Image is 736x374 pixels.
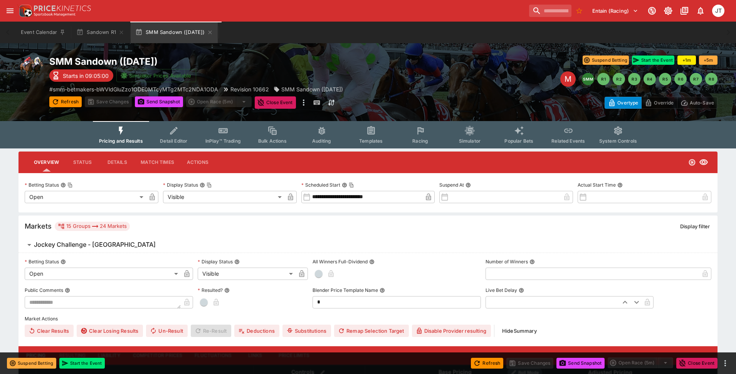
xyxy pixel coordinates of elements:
[205,138,241,144] span: InPlay™ Trading
[573,5,585,17] button: No Bookmarks
[641,97,677,109] button: Override
[131,22,218,43] button: SMM Sandown ([DATE])
[58,222,127,231] div: 15 Groups 24 Markets
[92,346,126,365] button: Liability
[18,56,43,80] img: horse_racing.png
[282,325,331,337] button: Substitutions
[659,73,671,85] button: R5
[613,73,625,85] button: R2
[688,158,696,166] svg: Open
[632,56,674,65] button: Start the Event
[198,258,233,265] p: Display Status
[255,96,296,109] button: Close Event
[3,4,17,18] button: open drawer
[705,73,718,85] button: R8
[582,73,594,85] button: SMM
[116,69,196,82] button: Simulator Prices Available
[556,358,605,369] button: Send Snapshot
[439,182,464,188] p: Suspend At
[186,96,252,107] div: split button
[28,153,65,172] button: Overview
[163,182,198,188] p: Display Status
[529,259,535,264] button: Number of Winners
[160,138,187,144] span: Detail Editor
[65,153,100,172] button: Status
[224,288,230,293] button: Resulted?
[25,325,74,337] button: Clear Results
[34,13,76,16] img: Sportsbook Management
[644,73,656,85] button: R4
[34,241,156,249] h6: Jockey Challenge - [GEOGRAPHIC_DATA]
[412,138,428,144] span: Racing
[191,325,231,337] span: Re-Result
[486,258,528,265] p: Number of Winners
[465,182,471,188] button: Suspend At
[77,325,143,337] button: Clear Losing Results
[34,5,91,11] img: PriceKinetics
[18,346,53,365] button: Pricing
[699,56,718,65] button: +5m
[471,358,503,369] button: Refresh
[72,22,129,43] button: Sandown R1
[234,325,279,337] button: Deductions
[65,288,70,293] button: Public Comments
[645,4,659,18] button: Connected to PK
[63,72,109,80] p: Starts in 09:05:00
[313,287,378,293] p: Blender Price Template Name
[605,97,718,109] div: Start From
[18,237,718,253] button: Jockey Challenge - [GEOGRAPHIC_DATA]
[25,191,146,203] div: Open
[677,56,696,65] button: +1m
[180,153,215,172] button: Actions
[207,182,212,188] button: Copy To Clipboard
[49,85,218,93] p: Copy To Clipboard
[380,288,385,293] button: Blender Price Template Name
[342,182,347,188] button: Scheduled StartCopy To Clipboard
[25,268,181,280] div: Open
[313,258,368,265] p: All Winners Full-Dividend
[17,3,32,19] img: PriceKinetics Logo
[519,288,524,293] button: Live Bet Delay
[551,138,585,144] span: Related Events
[60,182,66,188] button: Betting StatusCopy To Clipboard
[198,268,296,280] div: Visible
[59,358,105,369] button: Start the Event
[486,287,517,293] p: Live Bet Delay
[49,96,82,107] button: Refresh
[677,97,718,109] button: Auto-Save
[301,182,340,188] p: Scheduled Start
[578,182,616,188] p: Actual Start Time
[617,99,638,107] p: Overtype
[359,138,383,144] span: Templates
[690,99,714,107] p: Auto-Save
[146,325,187,337] span: Un-Result
[676,220,714,232] button: Display filter
[25,222,52,231] h5: Markets
[67,182,73,188] button: Copy To Clipboard
[694,4,707,18] button: Notifications
[272,346,316,365] button: Price Limits
[25,258,59,265] p: Betting Status
[60,259,66,264] button: Betting Status
[281,85,343,93] p: SMM Sandown ([DATE])
[200,182,205,188] button: Display StatusCopy To Clipboard
[234,259,240,264] button: Display Status
[188,346,238,365] button: Fluctuations
[25,182,59,188] p: Betting Status
[412,325,491,337] button: Disable Provider resulting
[504,138,533,144] span: Popular Bets
[334,325,409,337] button: Remap Selection Target
[721,359,730,368] button: more
[7,358,56,369] button: Suspend Betting
[258,138,287,144] span: Bulk Actions
[617,182,623,188] button: Actual Start Time
[163,191,284,203] div: Visible
[135,96,183,107] button: Send Snapshot
[238,346,272,365] button: Links
[597,73,610,85] button: R1
[349,182,354,188] button: Copy To Clipboard
[93,121,643,148] div: Event type filters
[599,138,637,144] span: System Controls
[608,357,673,368] div: split button
[274,85,343,93] div: SMM Sandown (27/08/25)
